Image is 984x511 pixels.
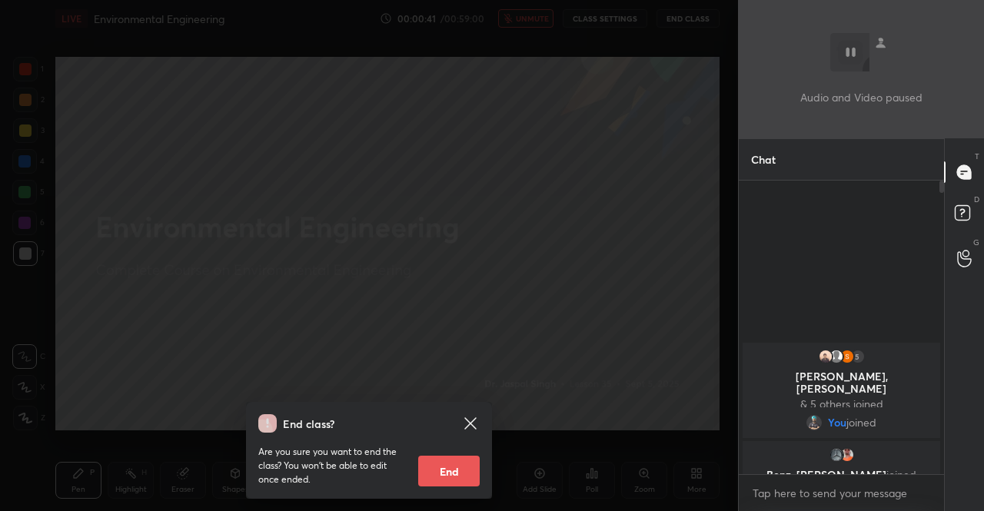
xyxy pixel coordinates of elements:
p: Are you sure you want to end the class? You won’t be able to edit once ended. [258,445,406,486]
img: 96363a022ec74999bf332c187250a624.jpg [839,447,855,463]
img: default.png [829,349,844,364]
div: grid [739,340,944,475]
img: 9d3c740ecb1b4446abd3172a233dfc7b.png [806,415,822,430]
p: D [974,194,979,205]
p: Audio and Video paused [800,89,922,105]
div: 5 [850,349,866,364]
span: You [828,416,846,429]
p: T [975,151,979,162]
p: G [973,237,979,248]
h4: End class? [283,416,334,432]
button: End [418,456,480,486]
p: & 5 others joined [752,398,931,410]
p: [PERSON_NAME], [PERSON_NAME] [752,370,931,395]
img: fb3431a9b24e49a1b3bcbff65c499ed1.jpg [839,349,855,364]
span: joined [886,467,916,482]
span: joined [846,416,876,429]
img: c7f07eac89e74a6ab96d8c1e6d2c9d07.jpg [829,447,844,463]
img: 2453237d5c504f7b9872164a1e144dc4.jpg [818,349,833,364]
p: Chat [739,139,788,180]
p: Benz, [PERSON_NAME] [752,469,931,481]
